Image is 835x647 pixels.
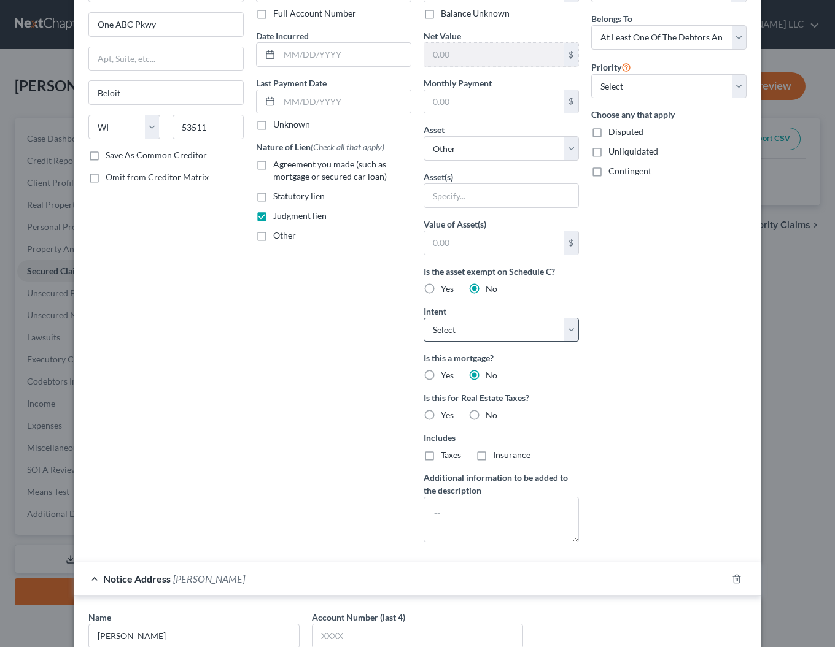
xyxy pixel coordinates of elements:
[441,7,510,20] label: Balance Unknown
[279,43,411,66] input: MM/DD/YYYY
[424,431,579,444] label: Includes
[273,210,327,221] span: Judgment lien
[424,170,453,183] label: Asset(s)
[173,115,244,139] input: Enter zip...
[486,410,497,420] span: No
[279,90,411,113] input: MM/DD/YYYY
[424,29,461,42] label: Net Value
[424,231,564,255] input: 0.00
[591,108,747,121] label: Choose any that apply
[273,7,356,20] label: Full Account Number
[89,13,243,36] input: Enter address...
[441,410,454,420] span: Yes
[312,611,405,624] label: Account Number (last 4)
[441,370,454,380] span: Yes
[311,142,384,152] span: (Check all that apply)
[564,231,578,255] div: $
[564,43,578,66] div: $
[441,283,454,294] span: Yes
[256,140,384,153] label: Nature of Lien
[103,573,171,584] span: Notice Address
[424,391,579,404] label: Is this for Real Estate Taxes?
[106,149,207,161] label: Save As Common Creditor
[273,118,310,131] label: Unknown
[591,13,632,24] span: Belongs To
[591,59,631,74] label: Priority
[256,77,327,90] label: Last Payment Date
[424,218,486,231] label: Value of Asset(s)
[273,191,325,201] span: Statutory lien
[424,265,579,278] label: Is the asset exempt on Schedule C?
[608,126,643,137] span: Disputed
[173,573,245,584] span: [PERSON_NAME]
[424,43,564,66] input: 0.00
[273,230,296,240] span: Other
[256,29,309,42] label: Date Incurred
[424,471,579,497] label: Additional information to be added to the description
[273,159,387,182] span: Agreement you made (such as mortgage or secured car loan)
[89,81,243,104] input: Enter city...
[608,166,651,176] span: Contingent
[424,184,578,207] input: Specify...
[493,450,530,460] span: Insurance
[441,450,461,460] span: Taxes
[88,612,111,622] span: Name
[486,370,497,380] span: No
[89,47,243,71] input: Apt, Suite, etc...
[424,305,446,318] label: Intent
[424,351,579,364] label: Is this a mortgage?
[608,146,658,156] span: Unliquidated
[424,124,445,135] span: Asset
[564,90,578,113] div: $
[424,90,564,113] input: 0.00
[106,172,209,182] span: Omit from Creditor Matrix
[486,283,497,294] span: No
[424,77,492,90] label: Monthly Payment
